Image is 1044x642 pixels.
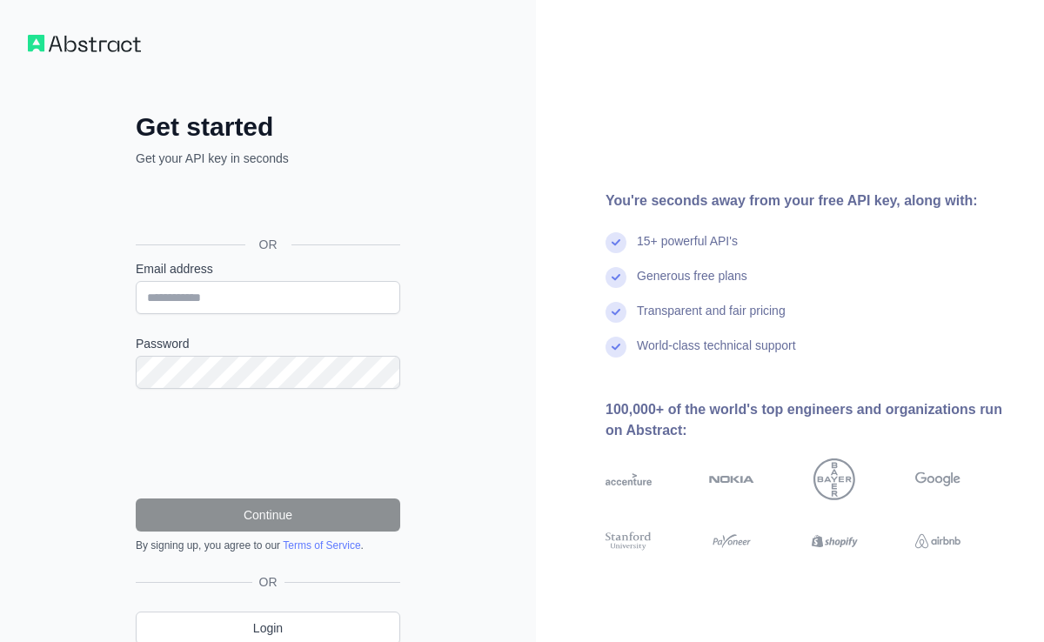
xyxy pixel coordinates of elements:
img: google [915,458,961,500]
iframe: Sign in with Google Button [127,186,405,224]
img: check mark [606,232,626,253]
img: shopify [812,530,858,552]
img: stanford university [606,530,652,552]
span: OR [245,236,291,253]
img: accenture [606,458,652,500]
button: Continue [136,498,400,532]
div: Transparent and fair pricing [637,302,786,337]
p: Get your API key in seconds [136,150,400,167]
div: 100,000+ of the world's top engineers and organizations run on Abstract: [606,399,1016,441]
div: 15+ powerful API's [637,232,738,267]
img: check mark [606,267,626,288]
a: Terms of Service [283,539,360,552]
img: check mark [606,302,626,323]
div: You're seconds away from your free API key, along with: [606,191,1016,211]
h2: Get started [136,111,400,143]
div: By signing up, you agree to our . [136,538,400,552]
img: airbnb [915,530,961,552]
div: Generous free plans [637,267,747,302]
iframe: reCAPTCHA [136,410,400,478]
img: Workflow [28,35,141,52]
div: World-class technical support [637,337,796,371]
img: nokia [709,458,755,500]
label: Email address [136,260,400,278]
img: payoneer [709,530,755,552]
span: OR [252,573,284,591]
img: check mark [606,337,626,358]
img: bayer [813,458,855,500]
label: Password [136,335,400,352]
